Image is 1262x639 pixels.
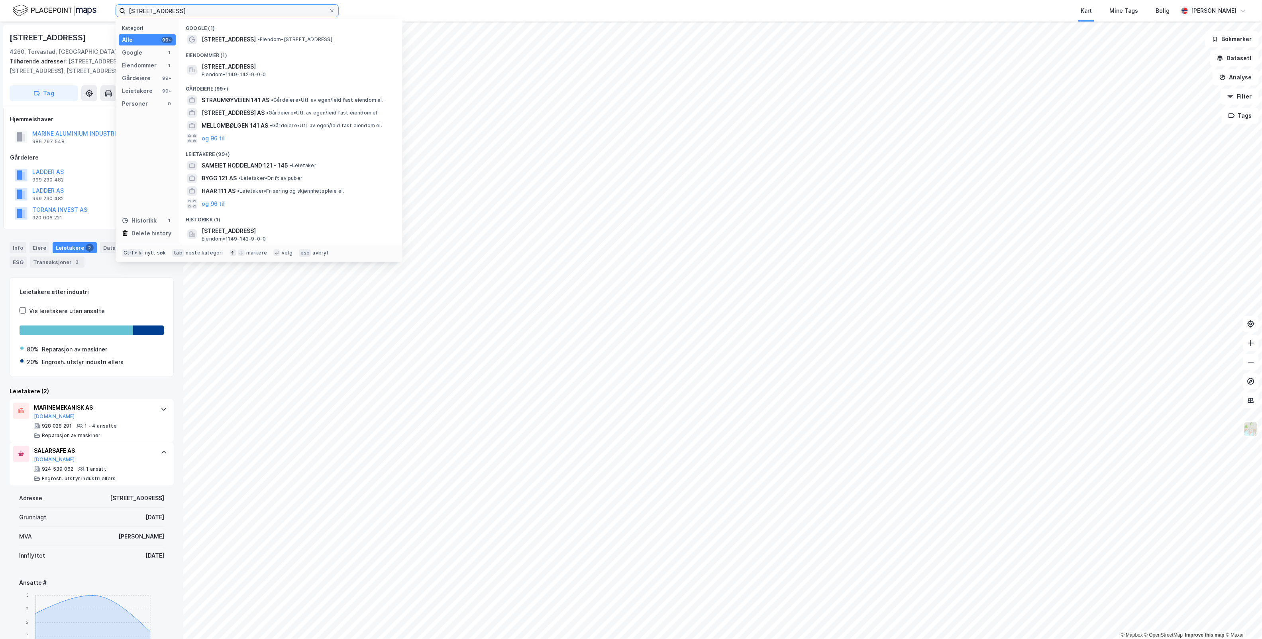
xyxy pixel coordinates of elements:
div: Kontrollprogram for chat [1222,601,1262,639]
span: Leietaker • Drift av puber [238,175,302,181]
div: [PERSON_NAME] [118,532,164,541]
div: 928 028 291 [42,423,72,429]
a: Improve this map [1185,632,1225,638]
a: Mapbox [1121,632,1143,638]
div: esc [299,249,311,257]
div: Eiere [29,242,49,253]
div: Hjemmelshaver [10,114,173,124]
div: avbryt [312,250,329,256]
tspan: 1 [27,633,29,638]
span: • [290,162,292,168]
div: Mine Tags [1109,6,1138,16]
div: Vis leietakere uten ansatte [29,306,105,316]
span: • [238,175,241,181]
div: SALARSAFE AS [34,446,153,456]
div: Alle [122,35,133,45]
div: MVA [19,532,32,541]
span: • [237,188,239,194]
div: Reparasjon av maskiner [42,432,100,439]
span: Eiendom • 1149-142-9-0-0 [202,71,266,78]
div: Gårdeiere (99+) [179,79,402,94]
div: 1 [166,62,173,69]
div: neste kategori [186,250,223,256]
div: 20% [27,357,39,367]
span: Gårdeiere • Utl. av egen/leid fast eiendom el. [266,110,379,116]
div: 920 006 221 [32,215,62,221]
span: SAMEIET HODDELAND 121 - 145 [202,161,288,170]
span: • [257,36,260,42]
div: Delete history [131,229,171,238]
div: 1 - 4 ansatte [84,423,117,429]
div: Historikk [122,216,157,225]
div: 99+ [161,37,173,43]
img: logo.f888ab2527a4732fd821a326f86c7f29.svg [13,4,96,18]
div: [STREET_ADDRESS], [STREET_ADDRESS], [STREET_ADDRESS] [10,57,167,76]
div: MARINEMEKANISK AS [34,403,153,412]
span: Leietaker [290,162,316,169]
span: [STREET_ADDRESS] [202,226,393,236]
div: Ctrl + k [122,249,143,257]
input: Søk på adresse, matrikkel, gårdeiere, leietakere eller personer [126,5,329,17]
span: • [266,110,269,116]
span: [STREET_ADDRESS] [202,62,393,71]
button: Filter [1221,89,1259,105]
div: Transaksjoner [30,256,84,268]
div: 999 230 482 [32,195,64,202]
div: 1 [166,217,173,224]
div: Eiendommer [122,61,157,70]
div: Leietakere [53,242,97,253]
tspan: 2 [26,606,29,611]
button: Datasett [1210,50,1259,66]
div: 3 [73,258,81,266]
button: [DOMAIN_NAME] [34,413,75,420]
div: Innflyttet [19,551,45,560]
div: Gårdeiere [10,153,173,162]
div: Gårdeiere [122,73,151,83]
div: 99+ [161,88,173,94]
span: Gårdeiere • Utl. av egen/leid fast eiendom el. [271,97,383,103]
div: Adresse [19,493,42,503]
div: 2 [86,244,94,252]
div: [DATE] [145,513,164,522]
div: Eiendommer (1) [179,46,402,60]
div: 1 [166,49,173,56]
div: nytt søk [145,250,166,256]
div: Info [10,242,26,253]
div: 0 [166,101,173,107]
div: Leietakere (2) [10,387,174,396]
div: Historikk (1) [179,210,402,225]
div: Engrosh. utstyr industri ellers [42,357,124,367]
span: HAAR 111 AS [202,186,236,196]
span: Tilhørende adresser: [10,58,69,65]
div: tab [172,249,184,257]
span: [STREET_ADDRESS] AS [202,108,265,118]
span: • [270,122,272,128]
div: 80% [27,345,39,354]
button: og 96 til [202,199,225,209]
div: [STREET_ADDRESS] [10,31,88,44]
div: 99+ [161,75,173,81]
div: Google (1) [179,19,402,33]
div: Ansatte # [19,578,164,588]
span: Gårdeiere • Utl. av egen/leid fast eiendom el. [270,122,382,129]
div: Leietakere [122,86,153,96]
div: Google [122,48,142,57]
iframe: Chat Widget [1222,601,1262,639]
div: ESG [10,256,27,268]
div: markere [246,250,267,256]
button: og 96 til [202,134,225,143]
div: Reparasjon av maskiner [42,345,107,354]
div: Leietakere etter industri [20,287,164,297]
span: MELLOMBØLGEN 141 AS [202,121,268,130]
button: Tag [10,85,78,101]
span: Leietaker • Frisering og skjønnhetspleie el. [237,188,344,194]
div: Kart [1081,6,1092,16]
div: 924 539 062 [42,466,73,472]
div: [DATE] [145,551,164,560]
div: Leietakere (99+) [179,145,402,159]
button: Tags [1222,108,1259,124]
span: Eiendom • 1149-142-9-0-0 [202,236,266,242]
span: Eiendom • [STREET_ADDRESS] [257,36,332,43]
div: 4260, Torvastad, [GEOGRAPHIC_DATA] [10,47,117,57]
div: [STREET_ADDRESS] [110,493,164,503]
